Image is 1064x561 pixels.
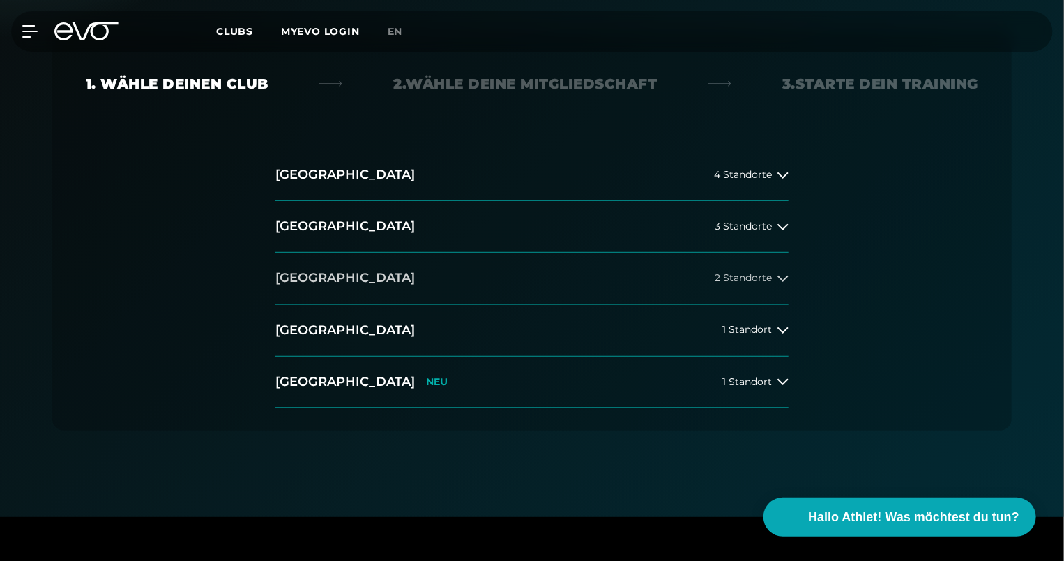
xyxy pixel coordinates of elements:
div: 3. Starte dein Training [782,74,978,93]
button: [GEOGRAPHIC_DATA]NEU1 Standort [275,357,789,408]
span: 1 Standort [722,377,772,387]
h2: [GEOGRAPHIC_DATA] [275,166,415,184]
h2: [GEOGRAPHIC_DATA] [275,373,415,391]
h2: [GEOGRAPHIC_DATA] [275,269,415,287]
span: Hallo Athlet! Was möchtest du tun? [808,508,1019,527]
h2: [GEOGRAPHIC_DATA] [275,322,415,339]
span: 4 Standorte [714,170,772,180]
h2: [GEOGRAPHIC_DATA] [275,218,415,235]
a: MYEVO LOGIN [281,25,360,38]
button: [GEOGRAPHIC_DATA]4 Standorte [275,149,789,201]
button: [GEOGRAPHIC_DATA]2 Standorte [275,253,789,304]
span: Clubs [216,25,253,38]
div: 2. Wähle deine Mitgliedschaft [394,74,658,93]
button: [GEOGRAPHIC_DATA]3 Standorte [275,201,789,253]
span: en [388,25,403,38]
span: 2 Standorte [715,273,772,283]
span: 3 Standorte [715,221,772,232]
button: Hallo Athlet! Was möchtest du tun? [763,498,1036,537]
a: Clubs [216,24,281,38]
button: [GEOGRAPHIC_DATA]1 Standort [275,305,789,357]
a: en [388,24,420,40]
div: 1. Wähle deinen Club [86,74,268,93]
p: NEU [426,376,448,388]
span: 1 Standort [722,324,772,335]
